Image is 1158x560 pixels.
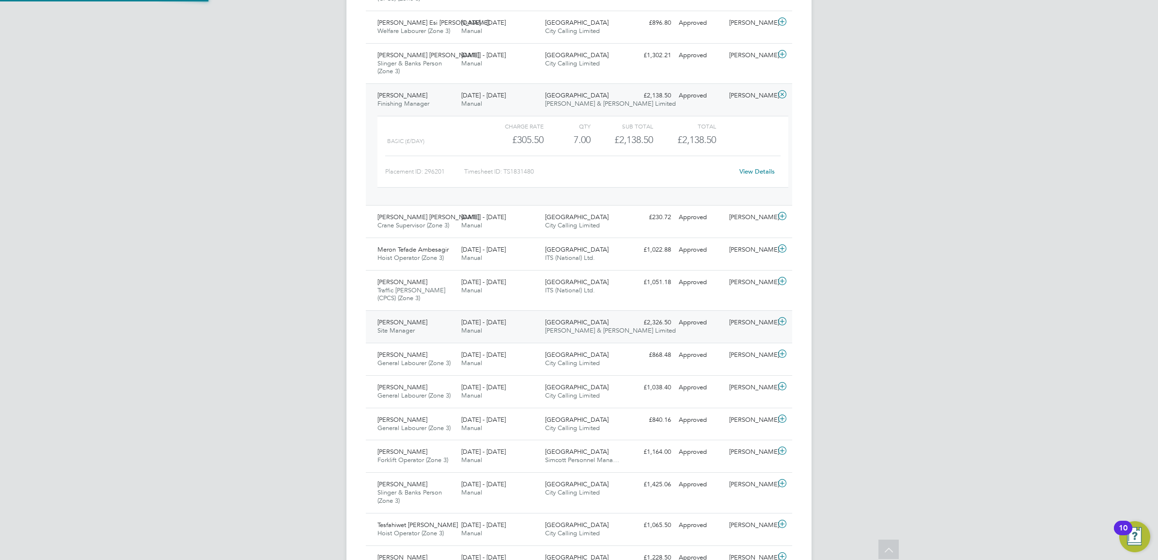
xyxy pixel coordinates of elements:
[545,326,676,335] span: [PERSON_NAME] & [PERSON_NAME] Limited
[675,48,725,64] div: Approved
[739,167,775,176] a: View Details
[377,254,444,262] span: Hoist Operator (Zone 3)
[625,88,675,104] div: £2,138.50
[545,18,609,27] span: [GEOGRAPHIC_DATA]
[725,347,776,363] div: [PERSON_NAME]
[725,274,776,290] div: [PERSON_NAME]
[675,412,725,428] div: Approved
[545,529,600,537] span: City Calling Limited
[675,274,725,290] div: Approved
[625,315,675,331] div: £2,326.50
[481,132,544,148] div: £305.50
[1119,521,1150,552] button: Open Resource Center, 10 new notifications
[461,254,482,262] span: Manual
[481,120,544,132] div: Charge rate
[461,278,506,286] span: [DATE] - [DATE]
[545,391,600,400] span: City Calling Limited
[461,27,482,35] span: Manual
[377,221,449,229] span: Crane Supervisor (Zone 3)
[461,286,482,294] span: Manual
[545,245,609,254] span: [GEOGRAPHIC_DATA]
[377,318,427,326] span: [PERSON_NAME]
[625,477,675,493] div: £1,425.06
[377,91,427,99] span: [PERSON_NAME]
[377,529,444,537] span: Hoist Operator (Zone 3)
[675,380,725,396] div: Approved
[461,488,482,496] span: Manual
[377,213,479,221] span: [PERSON_NAME] [PERSON_NAME]
[461,213,506,221] span: [DATE] - [DATE]
[545,213,609,221] span: [GEOGRAPHIC_DATA]
[625,48,675,64] div: £1,302.21
[675,315,725,331] div: Approved
[725,48,776,64] div: [PERSON_NAME]
[625,15,675,31] div: £896.80
[675,15,725,31] div: Approved
[461,99,482,108] span: Manual
[675,209,725,225] div: Approved
[461,245,506,254] span: [DATE] - [DATE]
[377,383,427,391] span: [PERSON_NAME]
[725,315,776,331] div: [PERSON_NAME]
[545,91,609,99] span: [GEOGRAPHIC_DATA]
[625,274,675,290] div: £1,051.18
[625,242,675,258] div: £1,022.88
[545,51,609,59] span: [GEOGRAPHIC_DATA]
[377,18,489,27] span: [PERSON_NAME] Esi [PERSON_NAME]
[545,99,676,108] span: [PERSON_NAME] & [PERSON_NAME] Limited
[675,242,725,258] div: Approved
[725,477,776,493] div: [PERSON_NAME]
[377,391,451,400] span: General Labourer (Zone 3)
[545,221,600,229] span: City Calling Limited
[625,347,675,363] div: £868.48
[675,347,725,363] div: Approved
[377,351,427,359] span: [PERSON_NAME]
[725,444,776,460] div: [PERSON_NAME]
[544,120,591,132] div: QTY
[591,120,653,132] div: Sub Total
[591,132,653,148] div: £2,138.50
[545,416,609,424] span: [GEOGRAPHIC_DATA]
[725,88,776,104] div: [PERSON_NAME]
[461,521,506,529] span: [DATE] - [DATE]
[461,359,482,367] span: Manual
[545,286,595,294] span: ITS (National) Ltd.
[544,132,591,148] div: 7.00
[464,164,733,179] div: Timesheet ID: TS1831480
[461,416,506,424] span: [DATE] - [DATE]
[545,521,609,529] span: [GEOGRAPHIC_DATA]
[461,318,506,326] span: [DATE] - [DATE]
[377,286,445,303] span: Traffic [PERSON_NAME] (CPCS) (Zone 3)
[377,326,415,335] span: Site Manager
[377,480,427,488] span: [PERSON_NAME]
[675,477,725,493] div: Approved
[545,424,600,432] span: City Calling Limited
[675,444,725,460] div: Approved
[545,480,609,488] span: [GEOGRAPHIC_DATA]
[725,209,776,225] div: [PERSON_NAME]
[377,456,448,464] span: Forklift Operator (Zone 3)
[461,391,482,400] span: Manual
[545,351,609,359] span: [GEOGRAPHIC_DATA]
[377,51,479,59] span: [PERSON_NAME] [PERSON_NAME]
[725,412,776,428] div: [PERSON_NAME]
[725,15,776,31] div: [PERSON_NAME]
[387,138,424,144] span: Basic (£/day)
[675,88,725,104] div: Approved
[545,359,600,367] span: City Calling Limited
[377,278,427,286] span: [PERSON_NAME]
[377,245,449,254] span: Meron Tefade Ambesagir
[377,27,450,35] span: Welfare Labourer (Zone 3)
[377,448,427,456] span: [PERSON_NAME]
[545,383,609,391] span: [GEOGRAPHIC_DATA]
[545,318,609,326] span: [GEOGRAPHIC_DATA]
[377,59,442,76] span: Slinger & Banks Person (Zone 3)
[461,221,482,229] span: Manual
[625,380,675,396] div: £1,038.40
[1119,528,1127,541] div: 10
[377,521,458,529] span: Tesfahiwet [PERSON_NAME]
[461,456,482,464] span: Manual
[461,351,506,359] span: [DATE] - [DATE]
[377,99,429,108] span: Finishing Manager
[461,51,506,59] span: [DATE] - [DATE]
